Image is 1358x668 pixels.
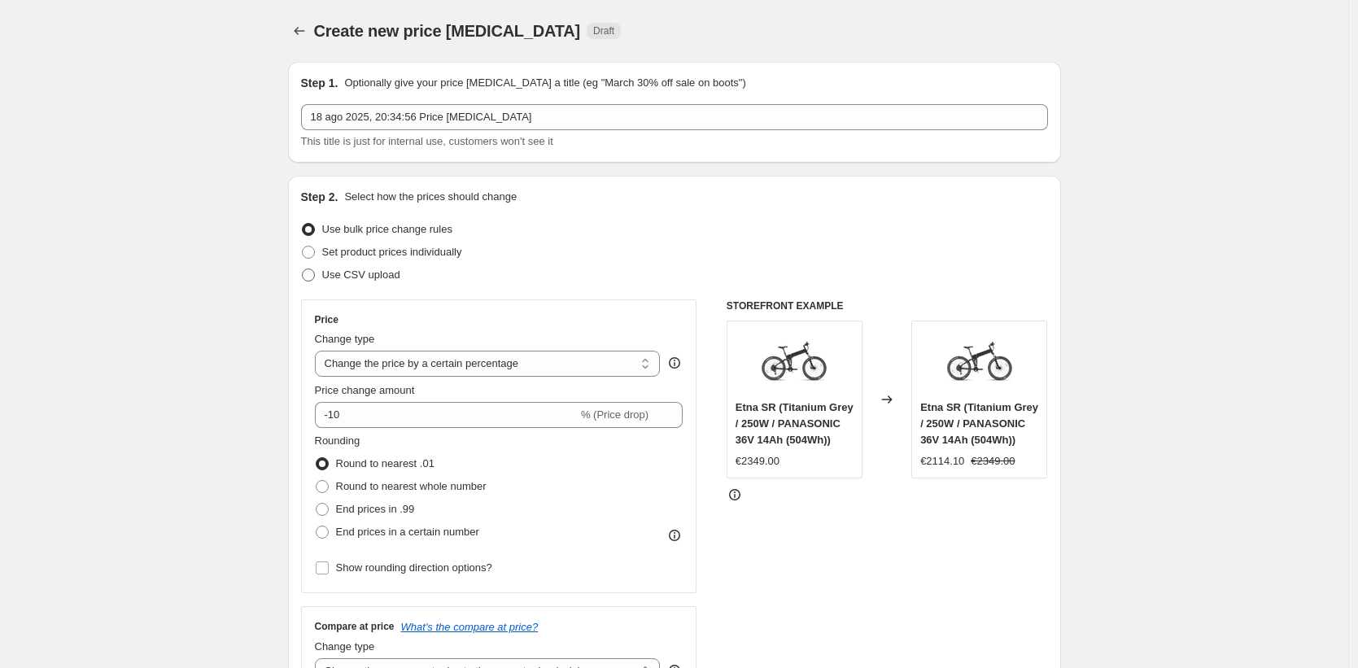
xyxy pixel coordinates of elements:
span: End prices in a certain number [336,526,479,538]
button: What's the compare at price? [401,621,539,633]
span: Show rounding direction options? [336,561,492,574]
p: Select how the prices should change [344,189,517,205]
h3: Price [315,313,338,326]
span: Round to nearest whole number [336,480,487,492]
span: Create new price [MEDICAL_DATA] [314,22,581,40]
span: Change type [315,333,375,345]
span: Etna SR (Titanium Grey / 250W / PANASONIC 36V 14Ah (504Wh)) [736,401,854,446]
span: Change type [315,640,375,653]
div: €2114.10 [920,453,964,469]
strike: €2349.00 [971,453,1015,469]
span: % (Price drop) [581,408,648,421]
h6: STOREFRONT EXAMPLE [727,299,1048,312]
div: €2349.00 [736,453,779,469]
h2: Step 1. [301,75,338,91]
input: -15 [315,402,578,428]
button: Price change jobs [288,20,311,42]
img: 2025-etna-negra-1_80x.webp [947,330,1012,395]
span: End prices in .99 [336,503,415,515]
span: Etna SR (Titanium Grey / 250W / PANASONIC 36V 14Ah (504Wh)) [920,401,1038,446]
span: Rounding [315,434,360,447]
div: help [666,355,683,371]
span: Set product prices individually [322,246,462,258]
input: 30% off holiday sale [301,104,1048,130]
h3: Compare at price [315,620,395,633]
span: This title is just for internal use, customers won't see it [301,135,553,147]
span: Price change amount [315,384,415,396]
img: 2025-etna-negra-1_80x.webp [762,330,827,395]
h2: Step 2. [301,189,338,205]
span: Draft [593,24,614,37]
span: Round to nearest .01 [336,457,434,469]
span: Use bulk price change rules [322,223,452,235]
span: Use CSV upload [322,269,400,281]
p: Optionally give your price [MEDICAL_DATA] a title (eg "March 30% off sale on boots") [344,75,745,91]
